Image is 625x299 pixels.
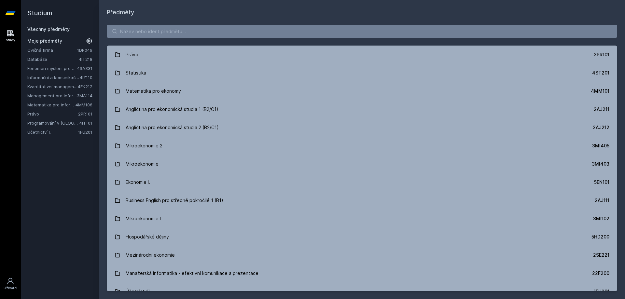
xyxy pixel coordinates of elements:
a: 4SA331 [77,66,92,71]
div: Matematika pro ekonomy [126,85,181,98]
div: Mikroekonomie 2 [126,139,162,152]
a: Cvičná firma [27,47,77,53]
a: 1FU201 [78,129,92,135]
a: Manažerská informatika - efektivní komunikace a prezentace 22F200 [107,264,617,282]
a: Management pro informatiky a statistiky [27,92,77,99]
a: Hospodářské dějiny 5HD200 [107,228,617,246]
div: Mikroekonomie I [126,212,161,225]
a: 4IZ110 [80,75,92,80]
a: Matematika pro informatiky [27,102,76,108]
div: Hospodářské dějiny [126,230,169,243]
div: Ekonomie I. [126,176,150,189]
div: Manažerská informatika - efektivní komunikace a prezentace [126,267,258,280]
div: Angličtina pro ekonomická studia 2 (B2/C1) [126,121,219,134]
a: Angličtina pro ekonomická studia 1 (B2/C1) 2AJ211 [107,100,617,118]
div: Uživatel [4,286,17,291]
div: 1FU201 [594,288,609,295]
a: Statistika 4ST201 [107,64,617,82]
a: 4IT101 [79,120,92,126]
div: Mikroekonomie [126,157,159,170]
div: Business English pro středně pokročilé 1 (B1) [126,194,223,207]
a: 4MM106 [76,102,92,107]
a: Databáze [27,56,79,62]
span: Moje předměty [27,38,62,44]
input: Název nebo ident předmětu… [107,25,617,38]
a: 3MA114 [77,93,92,98]
a: Mikroekonomie 3MI403 [107,155,617,173]
a: Programování v [GEOGRAPHIC_DATA] [27,120,79,126]
h1: Předměty [107,8,617,17]
a: Matematika pro ekonomy 4MM101 [107,82,617,100]
div: 2PR101 [594,51,609,58]
div: Účetnictví I. [126,285,152,298]
div: 2AJ111 [595,197,609,204]
div: 4MM101 [591,88,609,94]
a: 1DP049 [77,48,92,53]
div: 3MI102 [593,215,609,222]
div: 2AJ211 [594,106,609,113]
a: 4EK212 [78,84,92,89]
div: 4ST201 [592,70,609,76]
div: Angličtina pro ekonomická studia 1 (B2/C1) [126,103,218,116]
div: 2SE221 [593,252,609,258]
a: Kvantitativní management [27,83,78,90]
a: Právo [27,111,78,117]
div: 3MI405 [592,143,609,149]
div: Statistika [126,66,146,79]
div: 2AJ212 [593,124,609,131]
a: Business English pro středně pokročilé 1 (B1) 2AJ111 [107,191,617,210]
a: Právo 2PR101 [107,46,617,64]
a: 4IT218 [79,57,92,62]
a: Uživatel [1,274,20,294]
a: Mezinárodní ekonomie 2SE221 [107,246,617,264]
a: Informační a komunikační technologie [27,74,80,81]
div: 5HD200 [591,234,609,240]
div: Study [6,38,15,43]
a: Všechny předměty [27,26,70,32]
div: Mezinárodní ekonomie [126,249,175,262]
a: Angličtina pro ekonomická studia 2 (B2/C1) 2AJ212 [107,118,617,137]
div: 5EN101 [594,179,609,185]
a: Účetnictví I. [27,129,78,135]
div: Právo [126,48,138,61]
a: Mikroekonomie I 3MI102 [107,210,617,228]
a: Fenomén myšlení pro manažery [27,65,77,72]
div: 3MI403 [592,161,609,167]
a: Ekonomie I. 5EN101 [107,173,617,191]
a: Study [1,26,20,46]
a: Mikroekonomie 2 3MI405 [107,137,617,155]
div: 22F200 [592,270,609,277]
a: 2PR101 [78,111,92,116]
